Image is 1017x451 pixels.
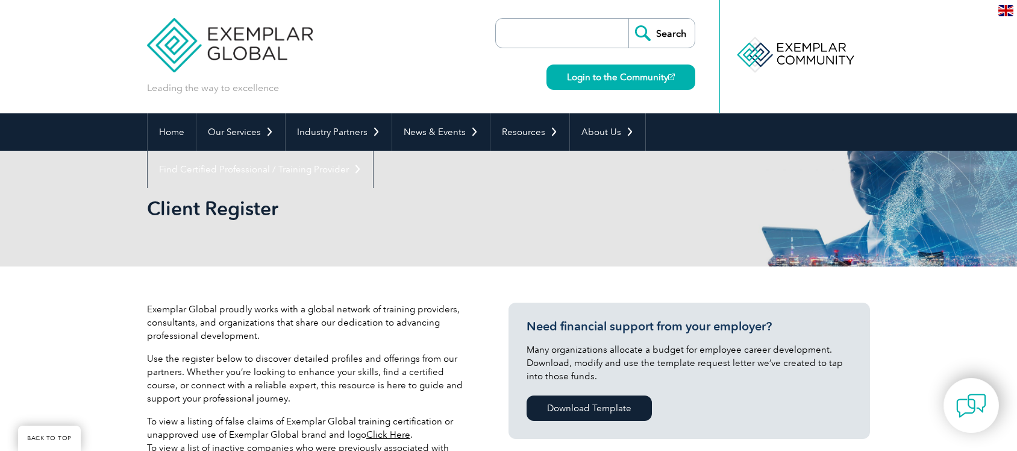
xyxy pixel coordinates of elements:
[546,65,695,90] a: Login to the Community
[147,199,653,218] h2: Client Register
[18,426,81,451] a: BACK TO TOP
[527,319,852,334] h3: Need financial support from your employer?
[628,19,695,48] input: Search
[668,74,675,80] img: open_square.png
[147,303,472,342] p: Exemplar Global proudly works with a global network of training providers, consultants, and organ...
[147,352,472,405] p: Use the register below to discover detailed profiles and offerings from our partners. Whether you...
[956,391,986,421] img: contact-chat.png
[286,113,392,151] a: Industry Partners
[527,396,652,421] a: Download Template
[998,5,1013,16] img: en
[570,113,645,151] a: About Us
[527,343,852,383] p: Many organizations allocate a budget for employee career development. Download, modify and use th...
[148,113,196,151] a: Home
[147,81,279,95] p: Leading the way to excellence
[366,429,410,440] a: Click Here
[148,151,373,188] a: Find Certified Professional / Training Provider
[392,113,490,151] a: News & Events
[490,113,569,151] a: Resources
[196,113,285,151] a: Our Services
